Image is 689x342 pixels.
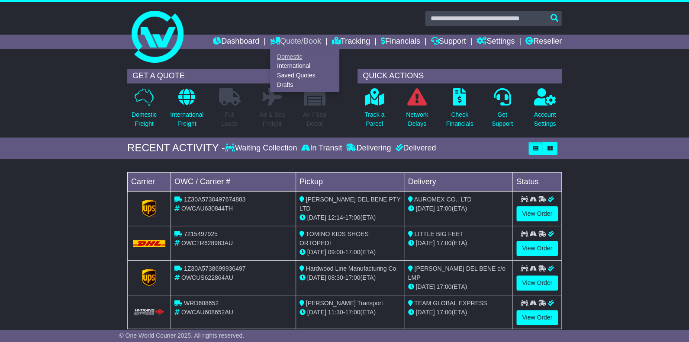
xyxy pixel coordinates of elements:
[307,214,326,221] span: [DATE]
[307,274,326,281] span: [DATE]
[414,230,464,237] span: LITTLE BIG FEET
[133,308,165,316] img: HiTrans.png
[225,144,299,153] div: Waiting Collection
[299,248,401,257] div: - (ETA)
[381,35,420,49] a: Financials
[184,196,245,203] span: 1Z30A5730497674883
[491,88,513,133] a: GetSupport
[127,69,332,83] div: GET A QUOTE
[299,196,401,212] span: [PERSON_NAME] DEL BENE PTY LTD
[181,205,233,212] span: OWCAU630844TH
[345,214,360,221] span: 17:00
[307,249,326,256] span: [DATE]
[477,35,515,49] a: Settings
[213,35,259,49] a: Dashboard
[436,240,451,246] span: 17:00
[328,274,343,281] span: 08:30
[219,110,240,128] p: Full Loads
[332,35,370,49] a: Tracking
[516,310,558,325] a: View Order
[492,110,513,128] p: Get Support
[393,144,436,153] div: Delivered
[431,35,466,49] a: Support
[406,88,428,133] a: NetworkDelays
[328,214,343,221] span: 12:14
[436,283,451,290] span: 17:00
[299,230,369,246] span: TOMINO KIDS SHOES ORTOPEDI
[436,205,451,212] span: 17:00
[184,300,219,307] span: WRD608652
[306,265,398,272] span: Hardwood Line Manufacturing Co.
[296,172,404,191] td: Pickup
[516,275,558,291] a: View Order
[299,308,401,317] div: - (ETA)
[170,88,204,133] a: InternationalFreight
[406,110,428,128] p: Network Delays
[170,110,203,128] p: International Freight
[127,142,225,154] div: RECENT ACTIVITY -
[181,274,233,281] span: OWCUS622864AU
[270,52,339,61] a: Domestic
[299,213,401,222] div: - (ETA)
[415,309,435,316] span: [DATE]
[446,88,474,133] a: CheckFinancials
[142,200,157,217] img: GetCarrierServiceLogo
[446,110,473,128] p: Check Financials
[525,35,562,49] a: Reseller
[344,144,393,153] div: Delivering
[181,309,233,316] span: OWCAU608652AU
[128,172,171,191] td: Carrier
[328,309,343,316] span: 11:30
[415,205,435,212] span: [DATE]
[364,110,384,128] p: Track a Parcel
[184,265,245,272] span: 1Z30A5738699936497
[357,69,562,83] div: QUICK ACTIONS
[303,110,326,128] p: Air / Sea Depot
[299,273,401,282] div: - (ETA)
[415,240,435,246] span: [DATE]
[516,241,558,256] a: View Order
[364,88,385,133] a: Track aParcel
[345,309,360,316] span: 17:00
[516,206,558,221] a: View Order
[436,309,451,316] span: 17:00
[119,332,244,339] span: © One World Courier 2025. All rights reserved.
[270,80,339,89] a: Drafts
[307,309,326,316] span: [DATE]
[345,274,360,281] span: 17:00
[131,88,157,133] a: DomesticFreight
[414,196,472,203] span: AUROMEX CO., LTD
[133,240,165,247] img: DHL.png
[181,240,233,246] span: OWCTR628983AU
[345,249,360,256] span: 17:00
[270,71,339,80] a: Saved Quotes
[408,308,509,317] div: (ETA)
[534,110,556,128] p: Account Settings
[259,110,285,128] p: Air & Sea Freight
[171,172,296,191] td: OWC / Carrier #
[328,249,343,256] span: 09:00
[404,172,513,191] td: Delivery
[270,35,321,49] a: Quote/Book
[513,172,562,191] td: Status
[299,144,344,153] div: In Transit
[408,239,509,248] div: (ETA)
[408,204,509,213] div: (ETA)
[270,61,339,71] a: International
[306,300,383,307] span: [PERSON_NAME] Transport
[534,88,557,133] a: AccountSettings
[270,49,339,92] div: Quote/Book
[408,265,505,281] span: [PERSON_NAME] DEL BENE c/o LMP
[414,300,487,307] span: TEAM GLOBAL EXPRESS
[415,283,435,290] span: [DATE]
[142,269,157,286] img: GetCarrierServiceLogo
[184,230,218,237] span: 7215497925
[408,282,509,291] div: (ETA)
[132,110,157,128] p: Domestic Freight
